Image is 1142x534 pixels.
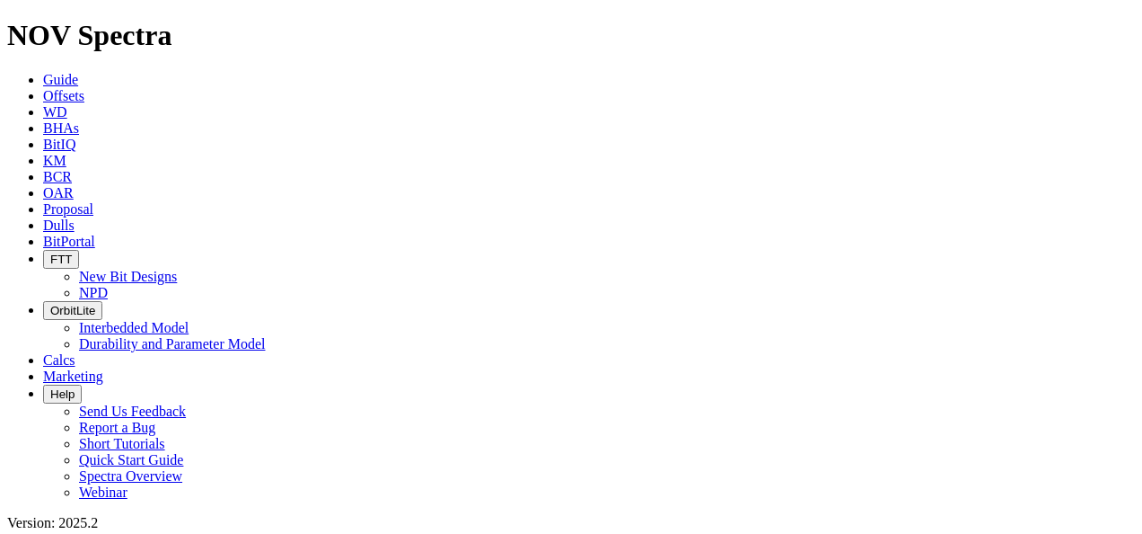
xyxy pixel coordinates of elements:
[43,352,75,368] a: Calcs
[43,120,79,136] a: BHAs
[43,234,95,249] a: BitPortal
[43,369,103,384] a: Marketing
[43,88,84,103] a: Offsets
[79,269,177,284] a: New Bit Designs
[43,72,78,87] a: Guide
[79,285,108,300] a: NPD
[79,452,183,467] a: Quick Start Guide
[43,153,66,168] a: KM
[43,104,67,120] a: WD
[79,485,127,500] a: Webinar
[43,385,82,404] button: Help
[43,201,93,217] a: Proposal
[79,420,155,435] a: Report a Bug
[7,515,1135,531] div: Version: 2025.2
[79,336,266,352] a: Durability and Parameter Model
[79,468,182,484] a: Spectra Overview
[50,253,72,266] span: FTT
[79,320,189,335] a: Interbedded Model
[43,137,75,152] a: BitIQ
[43,250,79,269] button: FTT
[43,185,74,200] a: OAR
[50,387,75,401] span: Help
[43,169,72,184] a: BCR
[7,19,1135,52] h1: NOV Spectra
[50,304,95,317] span: OrbitLite
[79,404,186,419] a: Send Us Feedback
[79,436,165,451] a: Short Tutorials
[43,218,75,233] a: Dulls
[43,301,102,320] button: OrbitLite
